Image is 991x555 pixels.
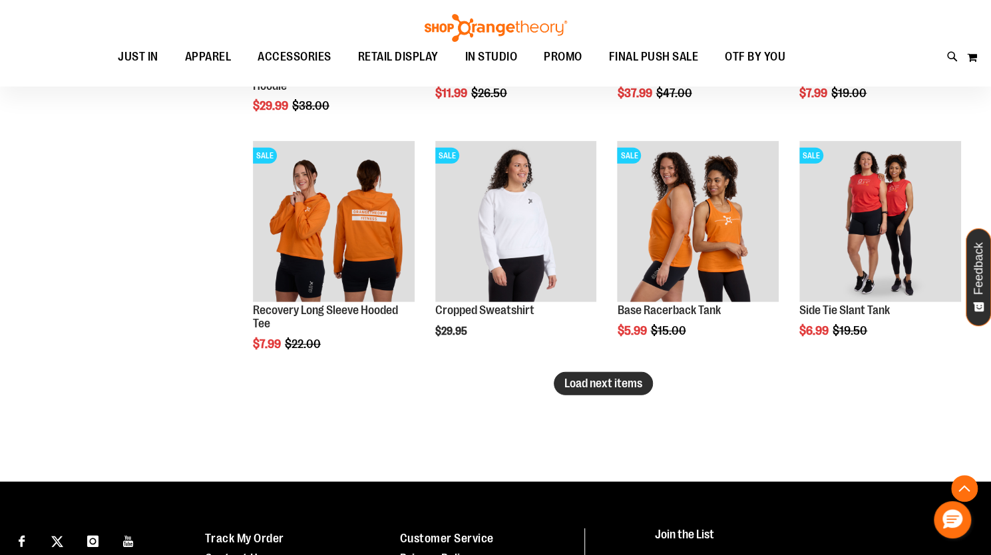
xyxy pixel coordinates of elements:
a: Main Image of Recovery Long Sleeve Hooded TeeSALE [253,141,415,305]
a: PROMO [530,42,596,73]
span: $22.00 [285,337,323,351]
div: product [246,134,421,385]
span: Feedback [972,242,985,295]
span: JUST IN [118,42,158,72]
h4: Join the List [655,528,965,553]
span: ACCESSORIES [258,42,331,72]
img: Front facing view of Cropped Sweatshirt [435,141,597,303]
span: SALE [435,148,459,164]
a: Visit our Instagram page [81,528,104,552]
span: $38.00 [292,99,331,112]
span: $29.95 [435,325,469,337]
span: $37.99 [617,87,654,100]
div: product [793,134,968,372]
span: IN STUDIO [465,42,518,72]
a: Side Tie Slant Tank [799,303,890,317]
span: PROMO [544,42,582,72]
a: Track My Order [205,532,284,545]
span: $7.99 [799,87,829,100]
button: Back To Top [951,475,978,502]
img: Twitter [51,536,63,548]
a: Visit our Facebook page [10,528,33,552]
img: Shop Orangetheory [423,14,569,42]
span: SALE [799,148,823,164]
span: $7.99 [253,337,283,351]
a: Unisex Fleece Minimalist Pocket Hoodie [253,66,410,92]
span: $26.50 [471,87,509,100]
img: Base Racerback Tank [617,141,779,303]
a: Recovery Long Sleeve Hooded Tee [253,303,398,330]
img: Main Image of Recovery Long Sleeve Hooded Tee [253,141,415,303]
span: APPAREL [185,42,232,72]
span: $19.50 [833,324,869,337]
span: $11.99 [435,87,469,100]
a: ACCESSORIES [244,42,345,73]
button: Load next items [554,372,653,395]
div: product [429,134,604,372]
span: $6.99 [799,324,831,337]
span: $29.99 [253,99,290,112]
img: Side Tie Slant Tank [799,141,961,303]
button: Hello, have a question? Let’s chat. [934,501,971,538]
a: FINAL PUSH SALE [596,42,712,72]
span: RETAIL DISPLAY [358,42,439,72]
span: OTF BY YOU [725,42,785,72]
span: Load next items [564,377,642,390]
a: RETAIL DISPLAY [345,42,452,73]
span: $5.99 [617,324,648,337]
span: SALE [253,148,277,164]
span: $19.00 [831,87,869,100]
a: IN STUDIO [452,42,531,73]
span: $15.00 [650,324,688,337]
span: SALE [617,148,641,164]
a: OTF BY YOU [711,42,799,73]
a: Visit our Youtube page [117,528,140,552]
a: Base Racerback TankSALE [617,141,779,305]
a: JUST IN [104,42,172,73]
div: product [610,134,785,372]
button: Feedback - Show survey [966,228,991,326]
a: Customer Service [400,532,494,545]
a: Visit our X page [46,528,69,552]
a: Side Tie Slant TankSALE [799,141,961,305]
span: FINAL PUSH SALE [609,42,699,72]
span: $47.00 [656,87,694,100]
a: Cropped Sweatshirt [435,303,534,317]
a: APPAREL [172,42,245,73]
a: Base Racerback Tank [617,303,720,317]
a: Front facing view of Cropped SweatshirtSALE [435,141,597,305]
